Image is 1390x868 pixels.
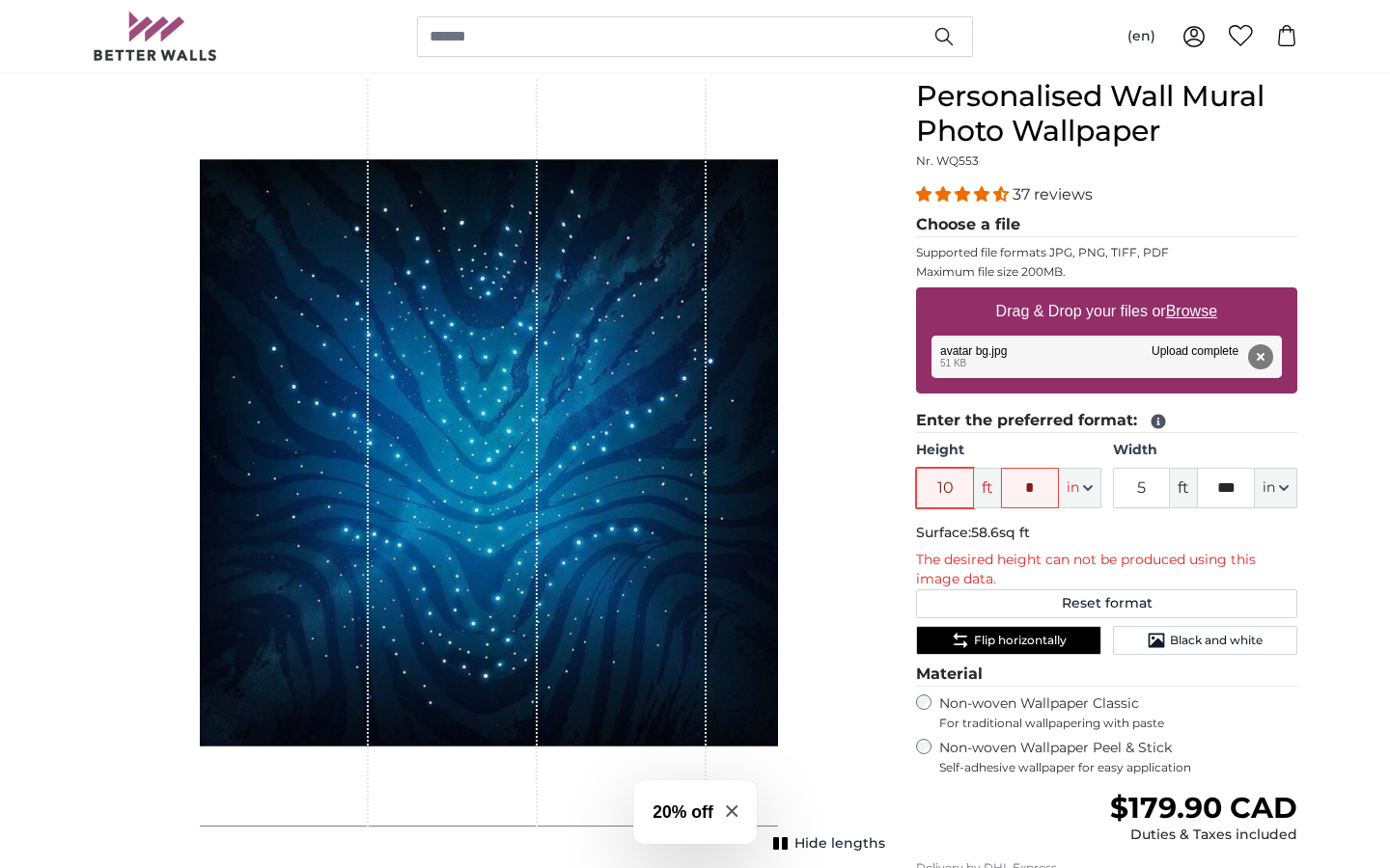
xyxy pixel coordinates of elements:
button: Black and white [1113,626,1297,655]
label: Non-woven Wallpaper Peel & Stick [939,739,1297,775]
button: in [1059,468,1101,508]
p: The desired height can not be produced using this image data. [916,551,1297,589]
span: ft [1170,468,1197,508]
button: (en) [1112,19,1171,54]
span: 4.32 stars [916,185,1013,203]
span: $179.90 CAD [1110,790,1297,826]
u: Browse [1166,303,1217,319]
button: Reset format [916,589,1297,618]
span: 37 reviews [1013,185,1093,203]
button: Hide lengths [767,830,885,857]
button: Flip horizontally [916,626,1100,655]
span: For traditional wallpapering with paste [939,716,1297,731]
div: Duties & Taxes included [1110,826,1297,845]
span: in [1263,478,1275,498]
span: Flip horizontally [974,633,1067,648]
span: in [1067,478,1079,498]
span: 58.6sq ft [971,524,1030,541]
span: Hide lengths [794,834,885,854]
legend: Enter the preferred format: [916,409,1297,433]
h1: Personalised Wall Mural Photo Wallpaper [916,79,1297,149]
label: Height [916,441,1100,460]
p: Maximum file size 200MB. [916,264,1297,280]
span: ft [974,468,1001,508]
label: Drag & Drop your files or [988,292,1225,331]
button: in [1255,468,1297,508]
label: Width [1113,441,1297,460]
legend: Material [916,663,1297,687]
label: Non-woven Wallpaper Classic [939,694,1297,731]
legend: Choose a file [916,213,1297,237]
span: Self-adhesive wallpaper for easy application [939,760,1297,775]
p: Supported file formats JPG, PNG, TIFF, PDF [916,245,1297,260]
img: Betterwalls [93,12,218,61]
p: Surface: [916,524,1297,543]
span: Nr. WQ553 [916,153,979,168]
span: Black and white [1170,633,1263,648]
div: 1 of 1 [93,79,885,851]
